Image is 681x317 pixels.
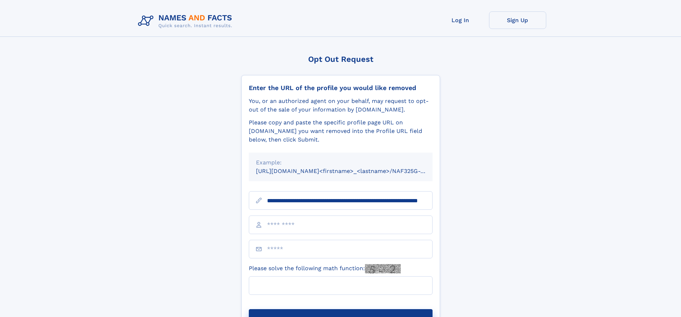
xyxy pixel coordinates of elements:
div: Example: [256,158,425,167]
img: Logo Names and Facts [135,11,238,31]
div: You, or an authorized agent on your behalf, may request to opt-out of the sale of your informatio... [249,97,433,114]
label: Please solve the following math function: [249,264,401,273]
a: Sign Up [489,11,546,29]
div: Opt Out Request [241,55,440,64]
small: [URL][DOMAIN_NAME]<firstname>_<lastname>/NAF325G-xxxxxxxx [256,168,446,174]
div: Please copy and paste the specific profile page URL on [DOMAIN_NAME] you want removed into the Pr... [249,118,433,144]
a: Log In [432,11,489,29]
div: Enter the URL of the profile you would like removed [249,84,433,92]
